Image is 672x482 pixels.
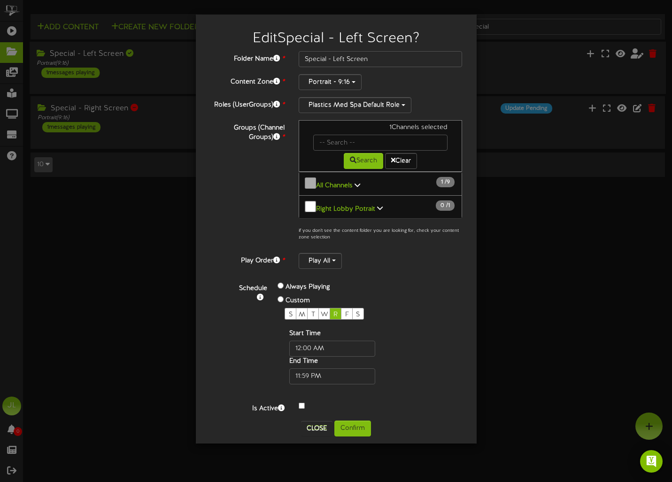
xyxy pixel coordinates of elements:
[299,195,463,219] button: Right Lobby Potrait 0 /1
[299,311,305,318] span: M
[301,421,332,436] button: Close
[299,172,463,196] button: All Channels 1 /9
[203,120,292,142] label: Groups (Channel Groups)
[203,253,292,266] label: Play Order
[334,421,371,436] button: Confirm
[299,74,362,90] button: Portrait - 9:16
[203,74,292,87] label: Content Zone
[289,329,321,338] label: Start Time
[306,123,455,135] div: 1 Channels selected
[311,311,315,318] span: T
[345,311,349,318] span: F
[313,135,448,151] input: -- Search --
[321,311,328,318] span: W
[289,357,318,366] label: End Time
[436,200,455,211] span: / 1
[333,311,338,318] span: R
[286,296,310,306] label: Custom
[299,51,463,67] input: Folder Name
[299,253,342,269] button: Play All
[239,285,267,292] b: Schedule
[203,97,292,110] label: Roles (UserGroups)
[210,31,463,46] h2: Edit Special - Left Screen ?
[440,202,446,209] span: 0
[289,311,293,318] span: S
[286,283,330,292] label: Always Playing
[299,97,411,113] button: Plastics Med Spa Default Role
[316,182,353,189] b: All Channels
[203,51,292,64] label: Folder Name
[441,179,445,185] span: 1
[385,153,417,169] button: Clear
[203,401,292,413] label: Is Active
[344,153,383,169] button: Search
[436,177,455,187] span: / 9
[640,450,663,473] div: Open Intercom Messenger
[356,311,360,318] span: S
[316,205,375,212] b: Right Lobby Potrait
